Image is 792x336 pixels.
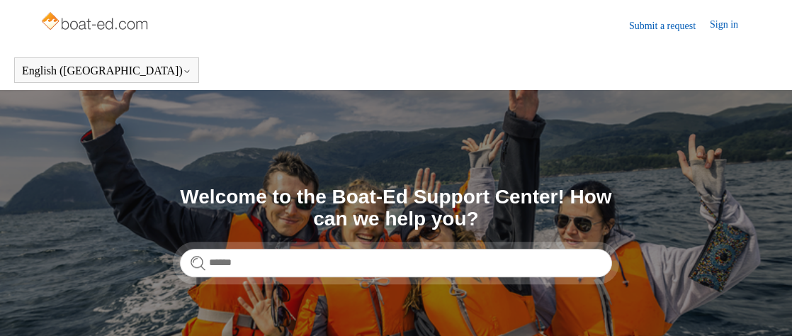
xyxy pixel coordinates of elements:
[22,65,191,77] button: English ([GEOGRAPHIC_DATA])
[180,186,612,230] h1: Welcome to the Boat-Ed Support Center! How can we help you?
[180,249,612,277] input: Search
[710,17,752,34] a: Sign in
[629,18,710,33] a: Submit a request
[40,9,152,37] img: Boat-Ed Help Center home page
